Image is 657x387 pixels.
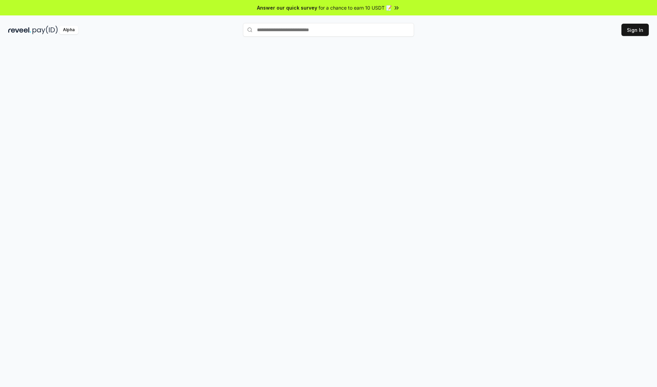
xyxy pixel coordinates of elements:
img: pay_id [33,26,58,34]
span: for a chance to earn 10 USDT 📝 [319,4,392,11]
img: reveel_dark [8,26,31,34]
button: Sign In [621,24,649,36]
div: Alpha [59,26,78,34]
span: Answer our quick survey [257,4,317,11]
